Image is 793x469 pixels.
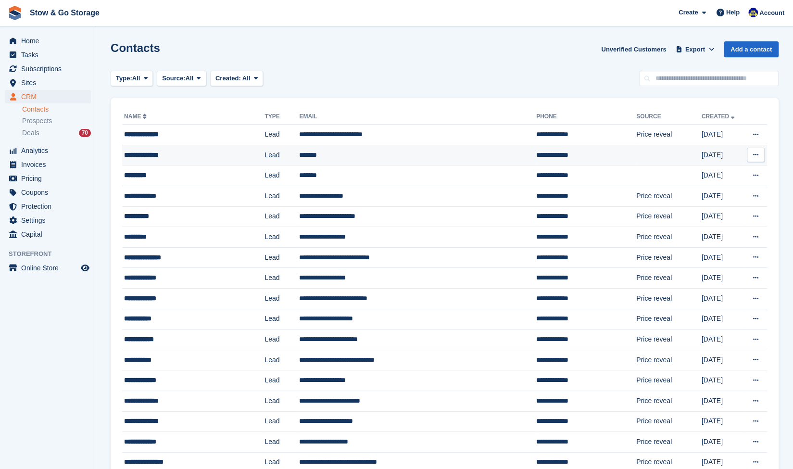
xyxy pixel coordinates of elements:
td: Lead [264,186,299,206]
a: menu [5,76,91,89]
td: Lead [264,227,299,248]
h1: Contacts [111,41,160,54]
span: All [186,74,194,83]
img: Rob Good-Stephenson [748,8,758,17]
td: [DATE] [702,206,743,227]
span: Settings [21,214,79,227]
span: Online Store [21,261,79,275]
td: Lead [264,411,299,432]
td: Price reveal [636,125,702,145]
span: Created: [215,75,241,82]
td: Lead [264,391,299,411]
td: Lead [264,165,299,186]
span: Sites [21,76,79,89]
img: stora-icon-8386f47178a22dfd0bd8f6a31ec36ba5ce8667c1dd55bd0f319d3a0aa187defe.svg [8,6,22,20]
a: Add a contact [724,41,779,57]
span: Deals [22,128,39,138]
div: 70 [79,129,91,137]
td: [DATE] [702,288,743,309]
td: Price reveal [636,186,702,206]
a: menu [5,144,91,157]
td: Lead [264,309,299,330]
td: Price reveal [636,432,702,453]
td: Price reveal [636,411,702,432]
td: Lead [264,145,299,165]
a: menu [5,62,91,76]
a: menu [5,186,91,199]
span: Tasks [21,48,79,62]
button: Source: All [157,71,206,87]
a: Stow & Go Storage [26,5,103,21]
a: menu [5,172,91,185]
a: Deals 70 [22,128,91,138]
th: Email [299,109,536,125]
td: [DATE] [702,165,743,186]
a: menu [5,48,91,62]
td: [DATE] [702,186,743,206]
td: [DATE] [702,432,743,453]
td: Lead [264,432,299,453]
td: Price reveal [636,330,702,350]
a: Prospects [22,116,91,126]
a: menu [5,90,91,103]
td: Lead [264,206,299,227]
td: [DATE] [702,391,743,411]
span: Export [685,45,705,54]
span: Prospects [22,116,52,126]
span: Capital [21,228,79,241]
td: Lead [264,125,299,145]
a: Name [124,113,149,120]
button: Type: All [111,71,153,87]
td: [DATE] [702,125,743,145]
td: Price reveal [636,268,702,289]
span: Source: [162,74,185,83]
span: Protection [21,200,79,213]
button: Export [674,41,716,57]
td: [DATE] [702,370,743,391]
span: Home [21,34,79,48]
td: [DATE] [702,268,743,289]
a: Created [702,113,737,120]
span: Create [679,8,698,17]
span: All [132,74,140,83]
td: Price reveal [636,227,702,248]
span: Account [759,8,784,18]
td: Lead [264,288,299,309]
td: Price reveal [636,391,702,411]
td: Price reveal [636,247,702,268]
span: CRM [21,90,79,103]
span: Coupons [21,186,79,199]
td: [DATE] [702,145,743,165]
span: Storefront [9,249,96,259]
a: menu [5,261,91,275]
button: Created: All [210,71,263,87]
span: Subscriptions [21,62,79,76]
td: Lead [264,370,299,391]
td: Price reveal [636,206,702,227]
span: Analytics [21,144,79,157]
th: Source [636,109,702,125]
a: menu [5,228,91,241]
span: Invoices [21,158,79,171]
th: Type [264,109,299,125]
td: [DATE] [702,309,743,330]
td: Price reveal [636,288,702,309]
span: Help [726,8,740,17]
td: Price reveal [636,370,702,391]
a: menu [5,34,91,48]
td: Price reveal [636,350,702,370]
a: Contacts [22,105,91,114]
a: menu [5,158,91,171]
td: [DATE] [702,350,743,370]
td: Lead [264,350,299,370]
a: menu [5,200,91,213]
td: [DATE] [702,227,743,248]
td: Lead [264,247,299,268]
td: [DATE] [702,330,743,350]
span: All [242,75,251,82]
td: Lead [264,330,299,350]
td: Price reveal [636,309,702,330]
a: menu [5,214,91,227]
td: Lead [264,268,299,289]
td: [DATE] [702,411,743,432]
